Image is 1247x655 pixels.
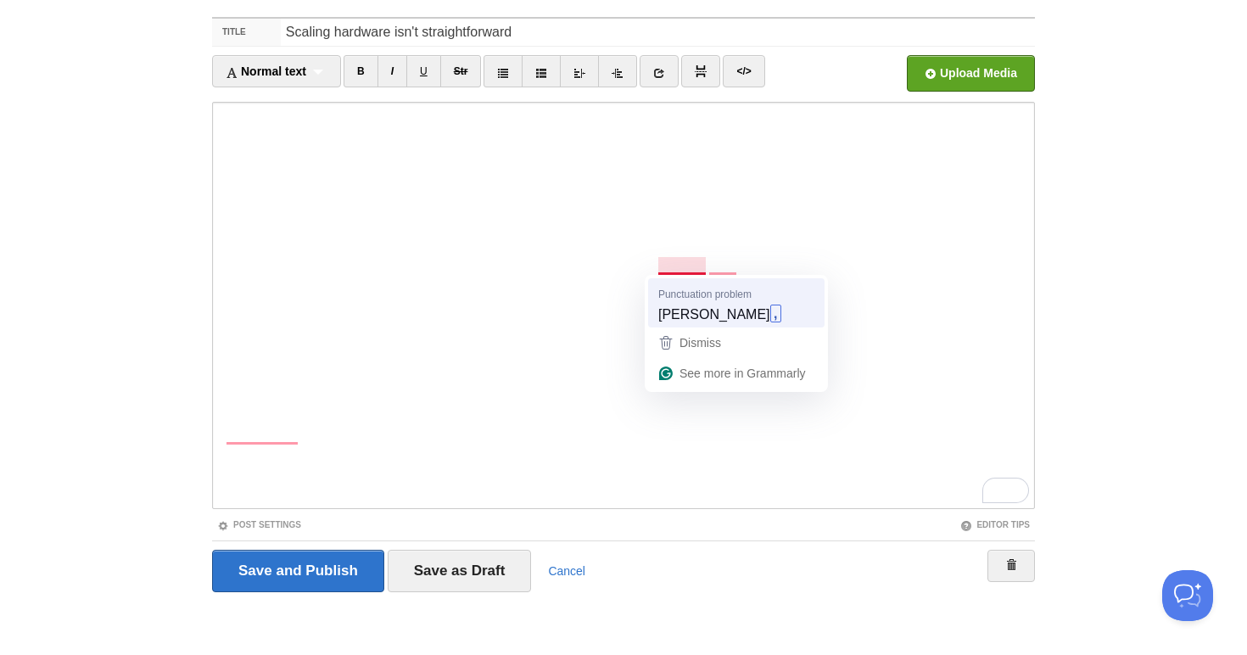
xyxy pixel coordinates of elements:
a: B [344,55,378,87]
img: pagebreak-icon.png [695,65,707,77]
span: Normal text [226,64,306,78]
label: Title [212,19,281,46]
iframe: Help Scout Beacon - Open [1162,570,1213,621]
a: Post Settings [217,520,301,529]
del: Str [454,65,468,77]
a: Cancel [548,564,585,578]
a: Editor Tips [960,520,1030,529]
a: U [406,55,441,87]
input: Save and Publish [212,550,384,592]
a: </> [723,55,764,87]
input: Save as Draft [388,550,532,592]
a: Str [440,55,482,87]
a: I [377,55,407,87]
